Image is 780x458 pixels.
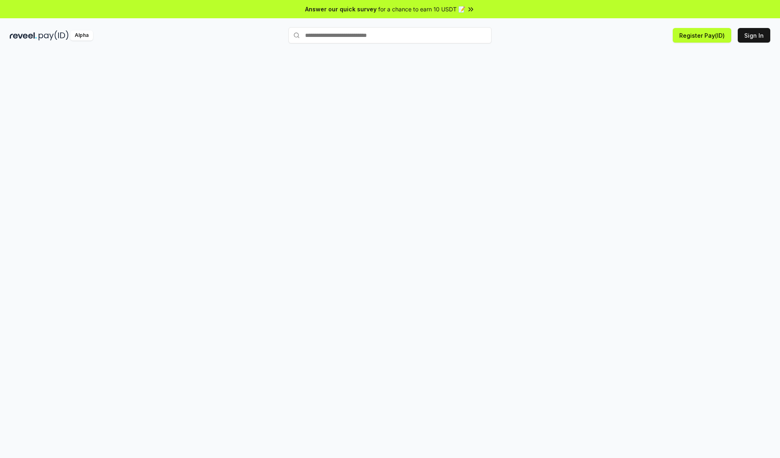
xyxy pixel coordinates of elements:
img: pay_id [39,30,69,41]
span: Answer our quick survey [305,5,377,13]
button: Register Pay(ID) [673,28,731,43]
span: for a chance to earn 10 USDT 📝 [378,5,465,13]
button: Sign In [738,28,770,43]
div: Alpha [70,30,93,41]
img: reveel_dark [10,30,37,41]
